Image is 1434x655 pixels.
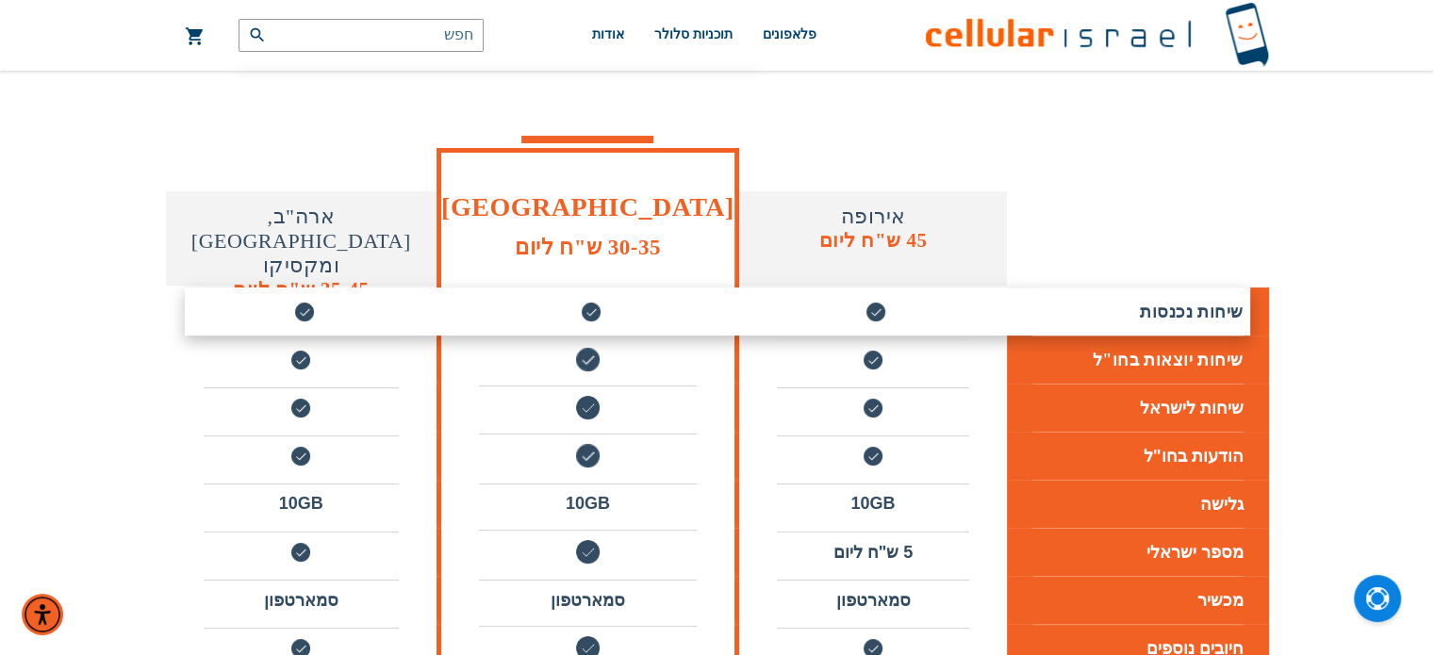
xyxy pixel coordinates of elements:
li: גלישה [1032,480,1244,528]
li: מספר ישראלי [1032,528,1244,576]
h4: ארה"ב, [GEOGRAPHIC_DATA] ומקסיקו [166,205,437,278]
h5: 45 ש"ח ליום [739,229,1007,253]
span: תוכניות סלולר [654,27,733,41]
li: 5 ש"ח ליום [777,532,969,572]
img: לוגו סלולר ישראל [926,2,1269,69]
span: אודות [592,27,624,41]
li: סמארטפון [479,580,697,620]
span: פלאפונים [763,27,816,41]
li: 10GB [777,483,969,523]
li: מכשיר [1032,576,1244,624]
li: סמארטפון [204,580,400,620]
h2: 30-35 ש"ח ליום [441,229,734,267]
li: שיחות לישראל [1032,384,1244,432]
h5: שיחות נכנסות [1032,287,1244,336]
h4: אירופה [739,205,1007,229]
li: 10GB [479,483,697,523]
div: תפריט נגישות [22,594,63,635]
h5: 35-45 ש"ח ליום [166,278,437,302]
li: הודעות בחו"ל [1032,432,1244,480]
h5: שיחות יוצאות בחו"ל [1032,336,1244,384]
li: 10GB [204,483,400,523]
input: חפש [239,19,484,52]
li: סמארטפון [777,580,969,620]
h1: [GEOGRAPHIC_DATA] [441,193,734,221]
